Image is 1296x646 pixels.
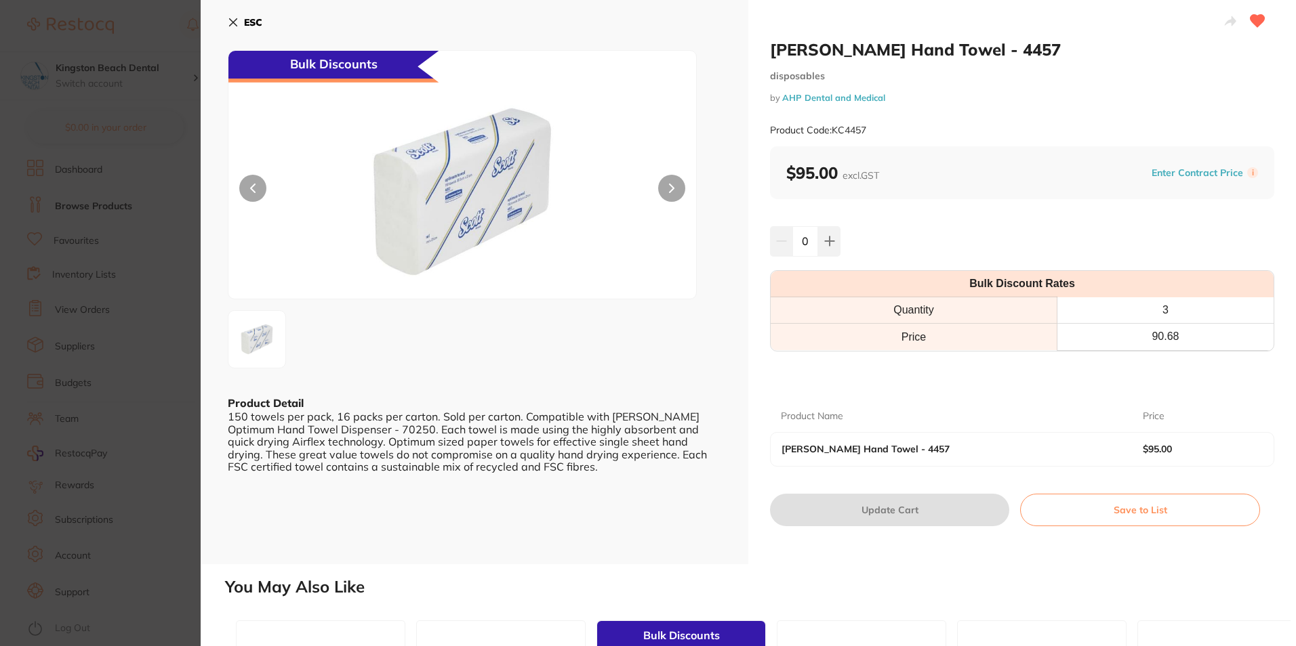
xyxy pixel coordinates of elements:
[771,324,1057,350] td: Price
[1057,297,1274,324] th: 3
[1057,324,1274,350] th: 90.68
[228,396,304,410] b: Product Detail
[782,444,1106,454] b: [PERSON_NAME] Hand Towel - 4457
[770,39,1274,60] h2: [PERSON_NAME] Hand Towel - 4457
[1020,494,1260,526] button: Save to List
[228,11,262,34] button: ESC
[225,578,1291,597] h2: You May Also Like
[771,271,1274,297] th: Bulk Discount Rates
[1143,410,1165,423] p: Price
[771,297,1057,324] th: Quantity
[782,92,885,103] a: AHP Dental and Medical
[770,93,1274,103] small: by
[781,410,843,423] p: Product Name
[770,70,1274,82] small: disposables
[228,51,439,83] div: Bulk Discounts
[1247,167,1258,178] label: i
[770,125,866,136] small: Product Code: KC4457
[770,494,1009,526] button: Update Cart
[843,169,879,181] span: excl. GST
[244,16,262,28] b: ESC
[1148,167,1247,179] button: Enter Contract Price
[228,410,721,473] div: 150 towels per pack, 16 packs per carton. Sold per carton. Compatible with [PERSON_NAME] Optimum ...
[322,85,603,299] img: Zy01Nzg4OA
[786,163,879,183] b: $95.00
[232,315,281,364] img: Zy01Nzg4OA
[1143,444,1251,454] b: $95.00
